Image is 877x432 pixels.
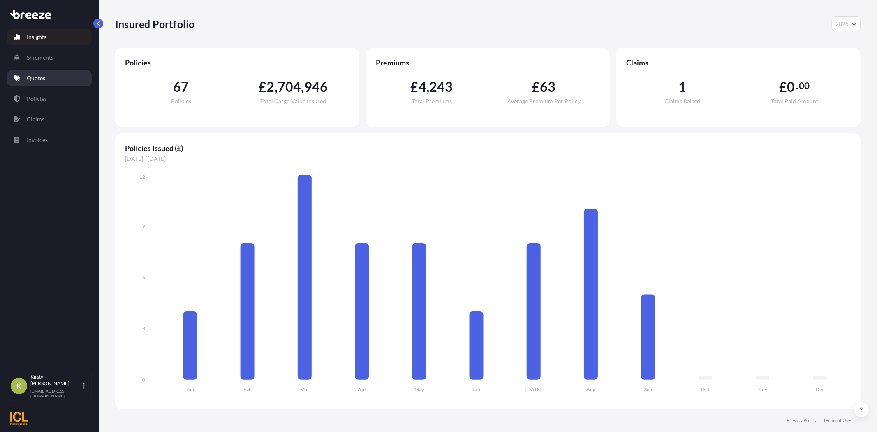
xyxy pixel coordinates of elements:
span: Total Premiums [412,98,452,104]
tspan: Apr [358,387,366,393]
tspan: Dec [816,387,824,393]
a: Quotes [7,70,92,86]
a: Claims [7,111,92,128]
span: 2 [266,80,274,93]
span: Premiums [376,58,600,67]
tspan: 6 [142,274,145,280]
p: Kirsty [PERSON_NAME] [30,374,81,387]
tspan: 9 [142,223,145,229]
span: 946 [304,80,328,93]
img: organization-logo [10,412,28,425]
span: , [275,80,278,93]
span: 67 [173,80,189,93]
tspan: 12 [139,174,145,180]
span: Total Cargo Value Insured [260,98,326,104]
tspan: Nov [758,387,768,393]
span: K [16,382,21,390]
span: 00 [799,83,810,89]
span: £ [410,80,418,93]
span: , [301,80,304,93]
tspan: 0 [142,376,145,383]
span: 63 [540,80,555,93]
tspan: 3 [142,325,145,332]
span: £ [259,80,266,93]
a: Terms of Use [823,417,851,424]
span: Claims Raised [664,98,700,104]
p: Quotes [27,74,45,82]
a: Shipments [7,49,92,66]
span: . [796,83,798,89]
tspan: Oct [701,387,710,393]
span: £ [779,80,787,93]
span: £ [532,80,540,93]
span: Total Paid Amount [771,98,819,104]
p: [EMAIL_ADDRESS][DOMAIN_NAME] [30,388,81,398]
span: 4 [419,80,426,93]
a: Insights [7,29,92,45]
span: Average Premium Per Policy [507,98,581,104]
a: Policies [7,91,92,107]
span: 243 [429,80,453,93]
span: [DATE] - [DATE] [125,155,851,163]
tspan: Aug [586,387,596,393]
tspan: Jun [472,387,480,393]
tspan: Jan [187,387,194,393]
span: 0 [787,80,795,93]
a: Privacy Policy [787,417,817,424]
p: Invoices [27,136,48,144]
tspan: [DATE] [526,387,542,393]
span: Policies [171,98,191,104]
tspan: Feb [243,387,252,393]
a: Invoices [7,132,92,148]
span: 2025 [835,20,849,28]
span: , [426,80,429,93]
tspan: May [414,387,424,393]
span: Claims [626,58,851,67]
span: Policies [125,58,349,67]
p: Claims [27,115,44,123]
span: 1 [678,80,686,93]
p: Shipments [27,53,53,62]
tspan: Mar [300,387,309,393]
p: Policies [27,95,47,103]
p: Insured Portfolio [115,17,194,30]
span: 704 [278,80,301,93]
button: Year Selector [832,16,861,31]
p: Insights [27,33,46,41]
span: Policies Issued (£) [125,143,851,153]
tspan: Sep [644,387,652,393]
